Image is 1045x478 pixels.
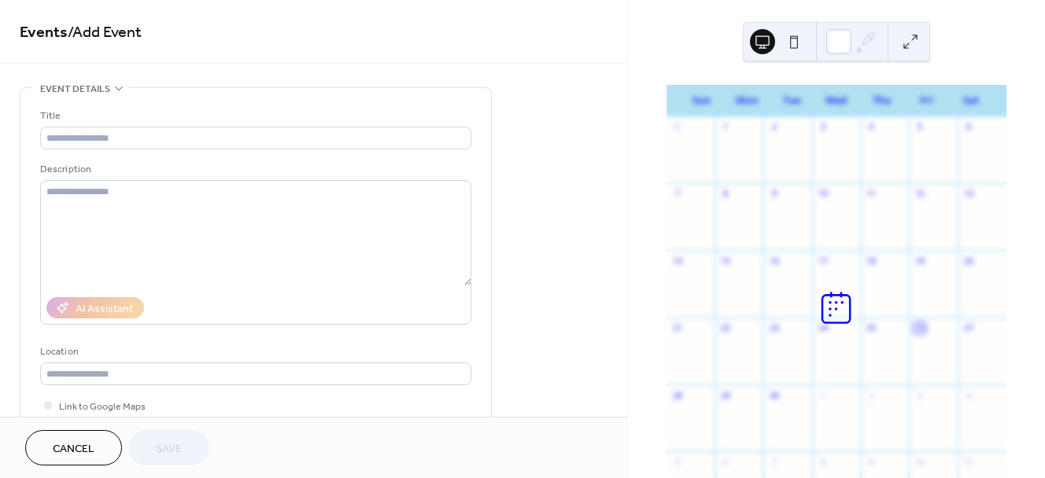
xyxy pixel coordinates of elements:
[720,456,732,468] div: 6
[671,322,683,334] div: 21
[720,121,732,133] div: 1
[962,389,974,401] div: 4
[866,255,877,267] div: 18
[720,322,732,334] div: 22
[720,255,732,267] div: 15
[53,441,94,458] span: Cancel
[866,389,877,401] div: 2
[769,85,814,116] div: Tue
[962,322,974,334] div: 27
[768,456,780,468] div: 7
[25,430,122,465] button: Cancel
[671,121,683,133] div: 31
[962,188,974,200] div: 13
[768,322,780,334] div: 23
[914,322,925,334] div: 26
[914,456,925,468] div: 10
[59,399,146,415] span: Link to Google Maps
[40,81,110,97] span: Event details
[962,121,974,133] div: 6
[40,161,468,178] div: Description
[724,85,769,116] div: Mon
[914,255,925,267] div: 19
[768,188,780,200] div: 9
[40,108,468,124] div: Title
[866,188,877,200] div: 11
[20,17,68,48] a: Events
[866,322,877,334] div: 25
[817,121,829,133] div: 3
[720,389,732,401] div: 29
[866,121,877,133] div: 4
[817,389,829,401] div: 1
[671,188,683,200] div: 7
[720,188,732,200] div: 8
[679,85,724,116] div: Sun
[768,121,780,133] div: 2
[817,456,829,468] div: 8
[962,255,974,267] div: 20
[671,456,683,468] div: 5
[40,344,468,360] div: Location
[671,255,683,267] div: 14
[866,456,877,468] div: 9
[904,85,949,116] div: Fri
[914,188,925,200] div: 12
[768,389,780,401] div: 30
[914,121,925,133] div: 5
[817,188,829,200] div: 10
[949,85,994,116] div: Sat
[68,17,142,48] span: / Add Event
[768,255,780,267] div: 16
[817,322,829,334] div: 24
[962,456,974,468] div: 11
[914,389,925,401] div: 3
[817,255,829,267] div: 17
[671,389,683,401] div: 28
[859,85,903,116] div: Thu
[814,85,859,116] div: Wed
